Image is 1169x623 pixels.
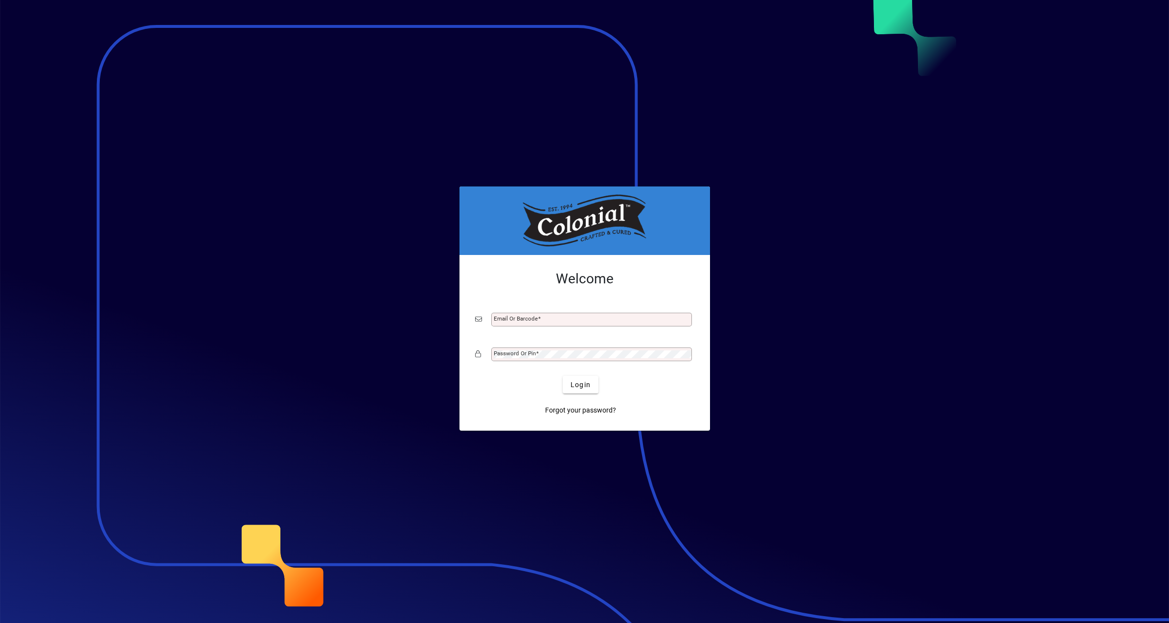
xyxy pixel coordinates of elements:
mat-label: Email or Barcode [494,315,538,322]
a: Forgot your password? [541,401,620,419]
h2: Welcome [475,271,694,287]
span: Login [571,380,591,390]
span: Forgot your password? [545,405,616,415]
button: Login [563,376,598,393]
mat-label: Password or Pin [494,350,536,357]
